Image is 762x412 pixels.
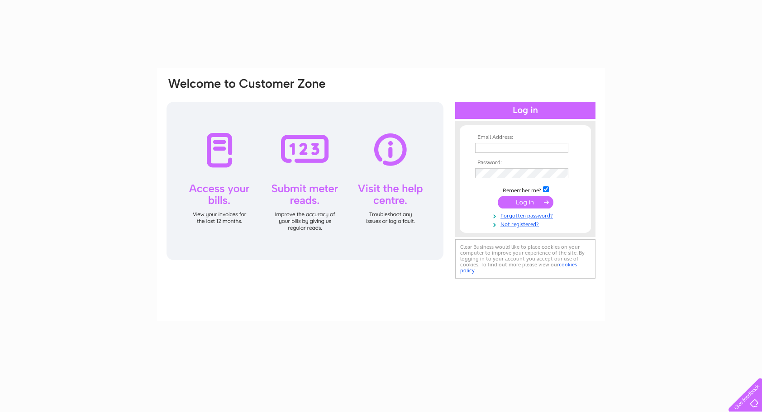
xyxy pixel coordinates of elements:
[475,219,578,228] a: Not registered?
[473,134,578,141] th: Email Address:
[475,211,578,219] a: Forgotten password?
[498,196,553,208] input: Submit
[460,261,577,274] a: cookies policy
[473,160,578,166] th: Password:
[473,185,578,194] td: Remember me?
[455,239,595,279] div: Clear Business would like to place cookies on your computer to improve your experience of the sit...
